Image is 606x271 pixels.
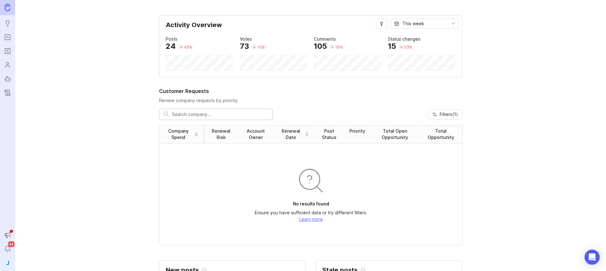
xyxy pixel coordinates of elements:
[5,4,10,11] img: Canny Home
[448,21,458,26] svg: toggle icon
[349,128,365,134] div: Priority
[2,257,13,268] button: J
[440,111,458,118] span: Filters
[402,20,424,27] div: This week
[159,97,462,104] p: Review company requests by priority
[2,32,13,43] a: Portal
[375,128,414,141] div: Total Open Opportunity
[2,45,13,57] a: Roadmaps
[314,43,327,50] div: 105
[296,165,326,196] img: svg+xml;base64,PHN2ZyB3aWR0aD0iOTYiIGhlaWdodD0iOTYiIGZpbGw9Im5vbmUiIHhtbG5zPSJodHRwOi8vd3d3LnczLm...
[2,59,13,71] a: Users
[172,111,268,118] input: Search company...
[404,44,412,50] div: 53 %
[425,128,457,141] div: Total Opportunity
[388,36,420,43] div: Status changes
[2,73,13,84] a: Autopilot
[319,128,339,141] div: Post Status
[243,128,269,141] div: Account Owner
[240,36,252,43] div: Votes
[452,112,458,117] span: ( 1 )
[166,22,455,33] div: Activity Overview
[585,250,600,265] div: Open Intercom Messenger
[8,241,15,247] span: 99
[166,36,177,43] div: Posts
[2,18,13,29] a: Ideas
[388,43,396,50] div: 15
[293,201,329,207] p: No results found
[428,109,462,119] button: Filters(1)
[2,229,13,241] button: Announcements
[257,44,265,50] div: 10 %
[166,43,176,50] div: 24
[164,128,193,141] div: Company Spend
[299,216,323,222] a: Learn more
[314,36,336,43] div: Comments
[2,87,13,98] a: Changelog
[279,128,303,141] div: Renewal Date
[255,210,367,216] p: Ensure you have sufficient data or try different filters.
[335,44,343,50] div: 16 %
[184,44,192,50] div: 43 %
[2,243,13,255] button: Notifications
[240,43,249,50] div: 73
[159,87,462,95] h2: Customer Requests
[209,128,233,141] div: Renewal Risk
